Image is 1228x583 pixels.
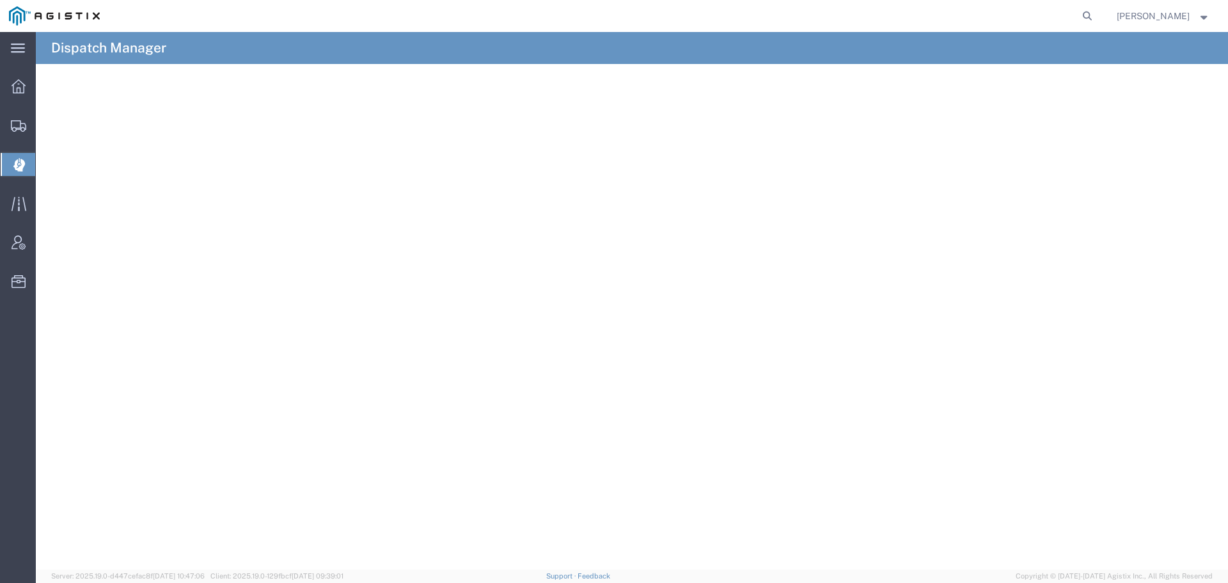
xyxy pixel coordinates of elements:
span: Client: 2025.19.0-129fbcf [210,572,343,580]
span: Server: 2025.19.0-d447cefac8f [51,572,205,580]
span: [DATE] 09:39:01 [292,572,343,580]
a: Feedback [578,572,610,580]
span: [DATE] 10:47:06 [153,572,205,580]
h4: Dispatch Manager [51,32,166,64]
img: logo [9,6,100,26]
span: Copyright © [DATE]-[DATE] Agistix Inc., All Rights Reserved [1016,571,1213,582]
button: [PERSON_NAME] [1116,8,1211,24]
a: Support [546,572,578,580]
span: Robert Casaus [1117,9,1190,23]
